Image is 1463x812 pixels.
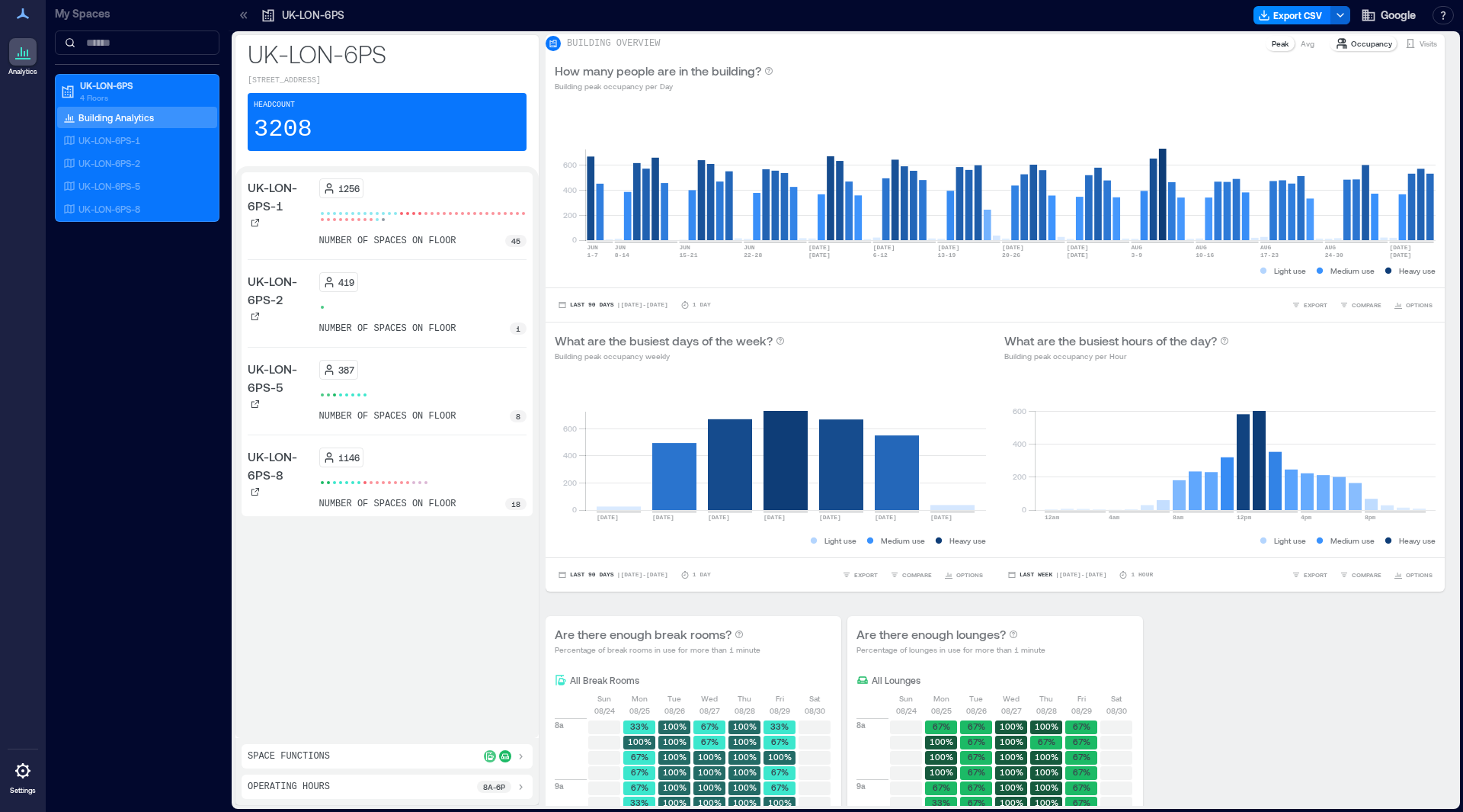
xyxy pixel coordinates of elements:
[516,410,520,422] p: 8
[663,767,687,777] text: 100%
[949,534,986,547] p: Heavy use
[78,134,140,146] p: UK-LON-6PS-1
[1272,37,1289,50] p: Peak
[1304,570,1327,579] span: EXPORT
[1039,692,1053,704] p: Thu
[771,782,789,792] text: 67%
[563,185,577,194] tspan: 400
[5,753,41,800] a: Settings
[941,567,986,583] button: OPTIONS
[319,498,456,510] p: number of spaces on floor
[4,34,42,81] a: Analytics
[594,704,615,717] p: 08/24
[631,752,648,762] text: 67%
[733,721,757,731] text: 100%
[78,157,140,169] p: UK-LON-6PS-2
[956,570,983,579] span: OPTIONS
[937,252,956,258] text: 13-19
[630,721,648,731] text: 33%
[248,360,313,396] p: UK-LON-6PS-5
[1077,692,1086,704] p: Fri
[969,692,983,704] p: Tue
[254,99,295,111] p: Headcount
[1073,767,1090,777] text: 67%
[931,704,952,717] p: 08/25
[1038,737,1055,746] text: 67%
[319,235,456,247] p: number of spaces on floor
[1002,244,1024,251] text: [DATE]
[733,752,757,762] text: 100%
[563,424,577,433] tspan: 600
[902,570,932,579] span: COMPARE
[679,252,697,258] text: 15-21
[1035,798,1058,807] text: 100%
[968,798,985,807] text: 67%
[1036,704,1057,717] p: 08/28
[698,782,722,792] text: 100%
[663,782,687,792] text: 100%
[10,786,36,795] p: Settings
[1022,505,1026,514] tspan: 0
[567,37,660,50] p: BUILDING OVERVIEW
[1073,721,1090,731] text: 67%
[615,252,629,258] text: 8-14
[8,67,37,76] p: Analytics
[768,752,792,762] text: 100%
[1301,514,1312,521] text: 4pm
[693,570,711,579] p: 1 Day
[1420,37,1437,50] p: Visits
[1013,439,1026,448] tspan: 400
[1000,767,1023,777] text: 100%
[968,782,985,792] text: 67%
[805,704,825,717] p: 08/30
[1389,252,1411,258] text: [DATE]
[968,767,985,777] text: 67%
[856,780,866,792] p: 9a
[555,567,671,583] button: Last 90 Days |[DATE]-[DATE]
[338,182,360,194] p: 1256
[735,704,755,717] p: 08/28
[78,111,154,124] p: Building Analytics
[1002,252,1020,258] text: 20-26
[768,798,792,807] text: 100%
[338,276,354,288] p: 419
[248,75,527,87] p: [STREET_ADDRESS]
[808,244,831,251] text: [DATE]
[1260,252,1279,258] text: 17-23
[516,323,520,335] p: 1
[966,704,987,717] p: 08/26
[873,252,888,258] text: 6-12
[1406,300,1433,310] span: OPTIONS
[572,235,577,244] tspan: 0
[664,704,685,717] p: 08/26
[254,114,312,145] p: 3208
[776,692,784,704] p: Fri
[930,737,953,746] text: 100%
[338,364,354,376] p: 387
[555,80,773,92] p: Building peak occupancy per Day
[1196,252,1214,258] text: 10-16
[55,6,219,21] p: My Spaces
[511,498,520,510] p: 18
[1253,6,1331,24] button: Export CSV
[881,534,925,547] p: Medium use
[338,451,360,464] p: 1146
[555,350,785,362] p: Building peak occupancy weekly
[771,767,789,777] text: 67%
[511,235,520,247] p: 45
[1391,297,1436,313] button: OPTIONS
[1000,721,1023,731] text: 100%
[887,567,935,583] button: COMPARE
[733,737,757,746] text: 100%
[770,721,789,731] text: 33%
[248,178,313,215] p: UK-LON-6PS-1
[968,737,985,746] text: 67%
[701,737,719,746] text: 67%
[819,514,841,521] text: [DATE]
[667,692,681,704] p: Tue
[1132,244,1143,251] text: AUG
[1000,752,1023,762] text: 100%
[1337,567,1385,583] button: COMPARE
[1274,534,1306,547] p: Light use
[733,798,757,807] text: 100%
